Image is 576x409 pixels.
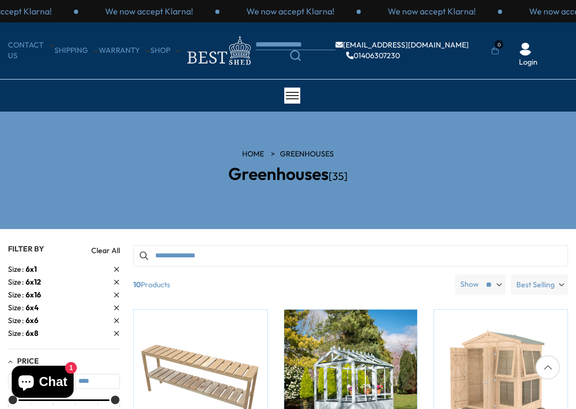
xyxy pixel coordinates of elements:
[129,274,451,295] span: Products
[26,277,41,287] span: 6x12
[388,5,476,17] p: We now accept Klarna!
[17,356,39,366] span: Price
[150,45,181,56] a: Shop
[335,41,469,49] a: [EMAIL_ADDRESS][DOMAIN_NAME]
[491,45,499,56] a: 0
[91,245,120,256] a: Clear All
[26,316,38,325] span: 6x6
[361,5,502,17] div: 1 / 3
[26,290,41,300] span: 6x16
[9,366,77,400] inbox-online-store-chat: Shopify online store chat
[519,57,538,68] a: Login
[105,5,193,17] p: We now accept Klarna!
[8,289,26,301] span: Size
[152,164,424,183] h2: Greenhouses
[8,328,26,339] span: Size
[494,40,503,49] span: 0
[26,303,39,312] span: 6x4
[78,5,220,17] div: 2 / 3
[242,149,264,160] a: HOME
[516,274,555,295] span: Best Selling
[280,149,334,160] a: Greenhouses
[99,45,150,56] a: Warranty
[8,302,26,313] span: Size
[8,315,26,326] span: Size
[75,374,120,389] input: Max value
[255,50,335,61] a: Search
[181,33,255,68] img: logo
[8,374,53,389] input: Min value
[8,40,54,61] a: CONTACT US
[133,245,568,266] input: Search products
[8,244,44,254] span: Filter By
[346,52,400,59] a: 01406307230
[220,5,361,17] div: 3 / 3
[519,43,532,56] img: User Icon
[246,5,334,17] p: We now accept Klarna!
[329,169,348,183] span: [35]
[8,277,26,288] span: Size
[26,264,37,274] span: 6x1
[8,264,26,275] span: Size
[460,279,479,290] label: Show
[26,328,38,338] span: 6x8
[511,274,568,295] label: Best Selling
[133,274,141,295] b: 10
[54,45,99,56] a: Shipping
